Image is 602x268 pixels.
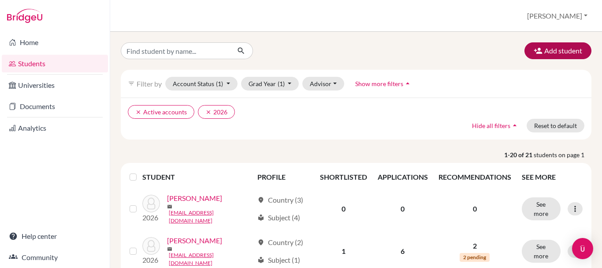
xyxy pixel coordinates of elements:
span: Hide all filters [472,122,510,129]
p: 2 [438,241,511,251]
th: SHORTLISTED [315,166,372,188]
span: local_library [257,214,264,221]
div: Subject (4) [257,212,300,223]
div: Country (2) [257,237,303,248]
i: clear [135,109,141,115]
img: Bridge-U [7,9,42,23]
i: arrow_drop_up [510,121,519,130]
button: Reset to default [527,119,584,132]
strong: 1-20 of 21 [504,150,534,159]
a: Community [2,249,108,266]
a: Documents [2,98,108,115]
th: RECOMMENDATIONS [433,166,517,188]
span: Filter by [137,79,162,88]
a: Students [2,55,108,72]
th: STUDENT [142,166,253,188]
span: mail [167,204,172,209]
td: 0 [372,188,433,230]
td: 0 [315,188,372,230]
span: (1) [278,80,285,87]
button: Grad Year(1) [241,77,299,91]
button: [PERSON_NAME] [523,8,591,24]
div: Country (3) [257,195,303,205]
a: [PERSON_NAME] [167,193,222,204]
button: See more [522,240,561,263]
th: PROFILE [252,166,314,188]
span: (1) [216,80,223,87]
span: local_library [257,257,264,264]
button: Hide all filtersarrow_drop_up [465,119,527,132]
a: Universities [2,76,108,94]
p: 0 [438,204,511,214]
span: mail [167,246,172,252]
a: Home [2,34,108,51]
div: Open Intercom Messenger [572,238,593,259]
span: 2 pending [460,253,490,262]
button: Add student [524,42,591,59]
a: [EMAIL_ADDRESS][DOMAIN_NAME] [169,209,254,225]
img: Atha, Joseph [142,237,160,255]
p: 2026 [142,255,160,265]
img: Abuhassan, Maryam [142,195,160,212]
th: SEE MORE [517,166,588,188]
a: [EMAIL_ADDRESS][DOMAIN_NAME] [169,251,254,267]
button: Advisor [302,77,344,91]
i: filter_list [128,80,135,87]
button: clearActive accounts [128,105,194,119]
button: Show more filtersarrow_drop_up [348,77,420,91]
span: location_on [257,196,264,204]
button: Account Status(1) [165,77,238,91]
p: 2026 [142,212,160,223]
input: Find student by name... [121,42,230,59]
button: clear2026 [198,105,235,119]
button: See more [522,197,561,220]
i: clear [205,109,212,115]
a: [PERSON_NAME] [167,235,222,246]
a: Help center [2,227,108,245]
a: Analytics [2,119,108,137]
span: Show more filters [355,80,403,87]
i: arrow_drop_up [403,79,412,88]
div: Subject (1) [257,255,300,265]
th: APPLICATIONS [372,166,433,188]
span: location_on [257,239,264,246]
span: students on page 1 [534,150,591,159]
